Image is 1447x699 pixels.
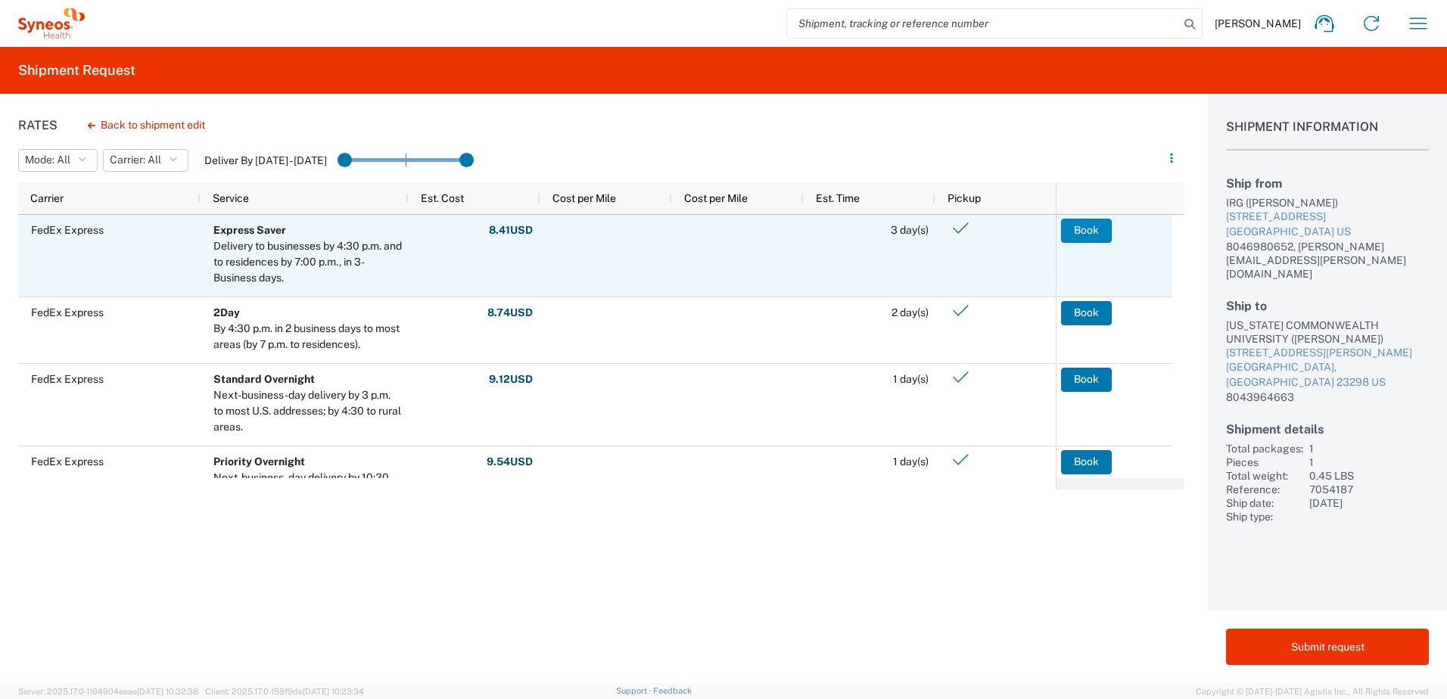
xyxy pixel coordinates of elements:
span: 1 day(s) [893,373,929,385]
button: Book [1061,301,1112,325]
button: Carrier: All [103,149,188,172]
button: Book [1061,450,1112,474]
div: Reference: [1226,483,1303,496]
span: Carrier [30,192,64,204]
span: 2 day(s) [892,306,929,318]
span: FedEx Express [31,306,104,318]
div: Ship type: [1226,510,1303,523]
div: 0.45 LBS [1309,469,1429,483]
b: 2Day [213,306,240,318]
div: 8046980652, [PERSON_NAME][EMAIL_ADDRESS][PERSON_NAME][DOMAIN_NAME] [1226,240,1429,281]
span: 3 day(s) [891,224,929,236]
span: FedEx Express [31,224,104,236]
strong: 9.54 USD [487,455,533,469]
div: Total packages: [1226,442,1303,455]
h2: Ship from [1226,176,1429,191]
strong: 8.41 USD [489,223,533,238]
button: Book [1061,219,1112,243]
div: 1 [1309,442,1429,455]
div: [STREET_ADDRESS] [1226,210,1429,225]
h2: Shipment Request [18,61,135,79]
div: Next-business-day delivery by 3 p.m. to most U.S. addresses; by 4:30 to rural areas. [213,387,402,435]
span: Server: 2025.17.0-1194904eeae [18,687,198,696]
a: Feedback [653,686,692,695]
div: IRG ([PERSON_NAME]) [1226,196,1429,210]
a: [STREET_ADDRESS][PERSON_NAME][GEOGRAPHIC_DATA], [GEOGRAPHIC_DATA] 23298 US [1226,346,1429,390]
button: Submit request [1226,629,1429,665]
div: By 4:30 p.m. in 2 business days to most areas (by 7 p.m. to residences). [213,321,402,353]
a: Support [616,686,654,695]
h2: Shipment details [1226,422,1429,436]
div: [STREET_ADDRESS][PERSON_NAME] [1226,346,1429,361]
button: Back to shipment edit [76,112,217,138]
div: Ship date: [1226,496,1303,510]
h1: Shipment Information [1226,120,1429,151]
span: Copyright © [DATE]-[DATE] Agistix Inc., All Rights Reserved [1196,685,1429,698]
span: Cost per Mile [552,192,616,204]
button: 8.74USD [487,301,534,325]
div: Total weight: [1226,469,1303,483]
span: [DATE] 10:32:38 [137,687,198,696]
strong: 8.74 USD [487,306,533,320]
span: FedEx Express [31,373,104,385]
label: Deliver By [DATE] - [DATE] [204,154,327,167]
span: [DATE] 10:23:34 [303,687,364,696]
strong: 9.12 USD [489,372,533,387]
div: Pieces [1226,455,1303,469]
div: 7054187 [1309,483,1429,496]
span: [PERSON_NAME] [1215,17,1301,30]
div: Delivery to businesses by 4:30 p.m. and to residences by 7:00 p.m., in 3-Business days. [213,238,402,286]
span: 1 day(s) [893,455,929,468]
div: Next-business-day delivery by 10:30 a.m. to most U.S. addresses; by noon, 4:30 p.m. or 5 p.m. in ... [213,470,402,533]
button: Book [1061,368,1112,392]
div: [US_STATE] COMMONWEALTH UNIVERSITY ([PERSON_NAME]) [1226,318,1429,346]
div: [GEOGRAPHIC_DATA] US [1226,225,1429,240]
h2: Ship to [1226,299,1429,313]
div: 8043964663 [1226,390,1429,404]
span: Est. Time [816,192,860,204]
b: Express Saver [213,224,286,236]
span: Pickup [948,192,981,204]
span: Client: 2025.17.0-159f9de [205,687,364,696]
a: [STREET_ADDRESS][GEOGRAPHIC_DATA] US [1226,210,1429,239]
div: [DATE] [1309,496,1429,510]
b: Priority Overnight [213,455,305,468]
span: FedEx Express [31,455,104,468]
b: Standard Overnight [213,373,315,385]
span: Est. Cost [421,192,464,204]
div: 1 [1309,455,1429,469]
span: Cost per Mile [684,192,748,204]
div: [GEOGRAPHIC_DATA], [GEOGRAPHIC_DATA] 23298 US [1226,360,1429,390]
span: Mode: All [25,153,70,167]
span: Carrier: All [110,153,161,167]
span: Service [213,192,249,204]
h1: Rates [18,118,58,132]
input: Shipment, tracking or reference number [787,9,1179,38]
button: 8.41USD [488,219,534,243]
button: 9.12USD [488,368,534,392]
button: Mode: All [18,149,98,172]
button: 9.54USD [486,450,534,474]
